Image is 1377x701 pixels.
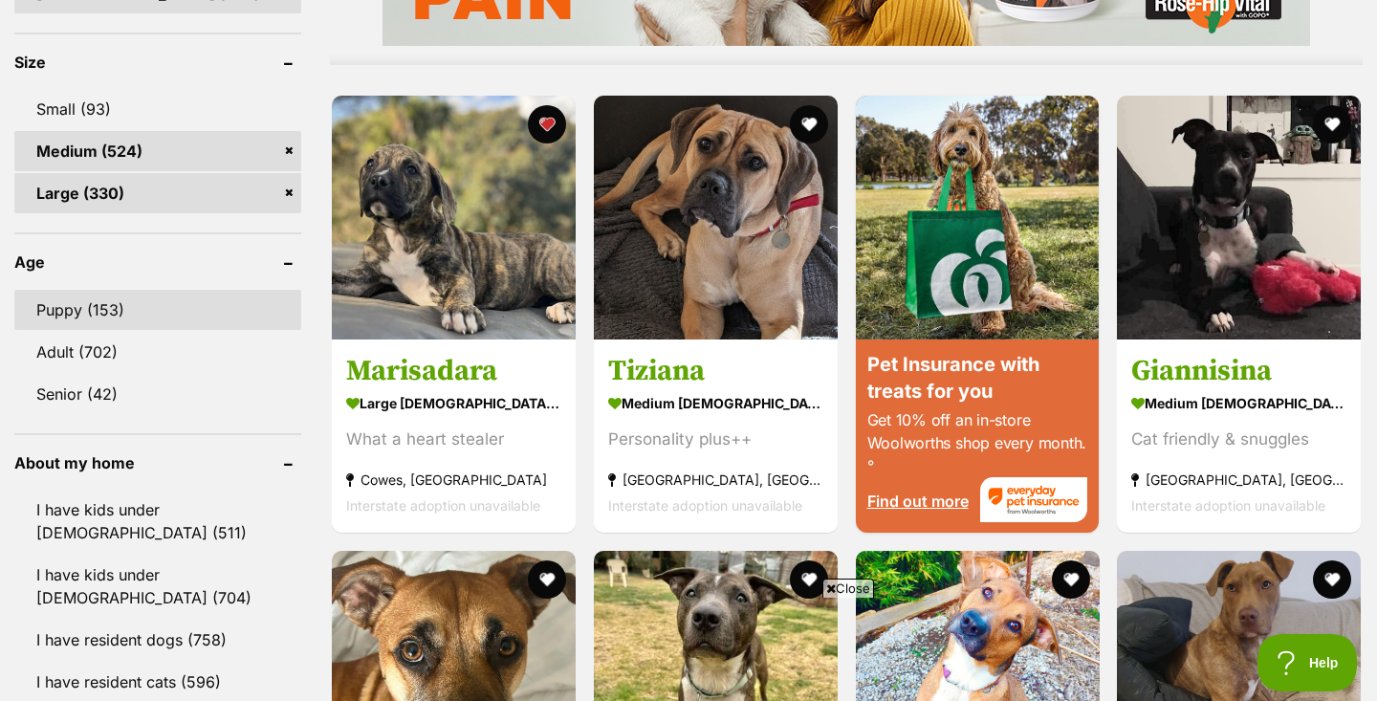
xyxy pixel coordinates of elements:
[528,560,566,599] button: favourite
[346,389,561,417] strong: large [DEMOGRAPHIC_DATA] Dog
[14,490,301,553] a: I have kids under [DEMOGRAPHIC_DATA] (511)
[332,96,576,340] img: Marisadara - Bull Arab Dog
[14,131,301,171] a: Medium (524)
[346,427,561,452] div: What a heart stealer
[14,555,301,618] a: I have kids under [DEMOGRAPHIC_DATA] (704)
[790,560,828,599] button: favourite
[1117,339,1361,533] a: Giannisina medium [DEMOGRAPHIC_DATA] Dog Cat friendly & snuggles [GEOGRAPHIC_DATA], [GEOGRAPHIC_D...
[594,96,838,340] img: Tiziana - Cane Corso Dog
[822,579,874,598] span: Close
[14,332,301,372] a: Adult (702)
[790,105,828,143] button: favourite
[1117,96,1361,340] img: Giannisina - Staffordshire Bull Terrier Dog
[608,389,823,417] strong: medium [DEMOGRAPHIC_DATA] Dog
[608,497,802,514] span: Interstate adoption unavailable
[346,353,561,389] h3: Marisadara
[346,497,540,514] span: Interstate adoption unavailable
[14,253,301,271] header: Age
[14,454,301,471] header: About my home
[14,89,301,129] a: Small (93)
[225,605,1152,691] iframe: Advertisement
[1313,105,1351,143] button: favourite
[1313,560,1351,599] button: favourite
[608,427,823,452] div: Personality plus++
[1131,427,1346,452] div: Cat friendly & snuggles
[14,54,301,71] header: Size
[1131,389,1346,417] strong: medium [DEMOGRAPHIC_DATA] Dog
[346,467,561,493] strong: Cowes, [GEOGRAPHIC_DATA]
[14,374,301,414] a: Senior (42)
[1257,634,1358,691] iframe: Help Scout Beacon - Open
[1131,353,1346,389] h3: Giannisina
[608,467,823,493] strong: [GEOGRAPHIC_DATA], [GEOGRAPHIC_DATA]
[1131,497,1325,514] span: Interstate adoption unavailable
[1131,467,1346,493] strong: [GEOGRAPHIC_DATA], [GEOGRAPHIC_DATA]
[528,105,566,143] button: favourite
[14,290,301,330] a: Puppy (153)
[14,620,301,660] a: I have resident dogs (758)
[594,339,838,533] a: Tiziana medium [DEMOGRAPHIC_DATA] Dog Personality plus++ [GEOGRAPHIC_DATA], [GEOGRAPHIC_DATA] Int...
[14,173,301,213] a: Large (330)
[608,353,823,389] h3: Tiziana
[332,339,576,533] a: Marisadara large [DEMOGRAPHIC_DATA] Dog What a heart stealer Cowes, [GEOGRAPHIC_DATA] Interstate ...
[1051,560,1089,599] button: favourite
